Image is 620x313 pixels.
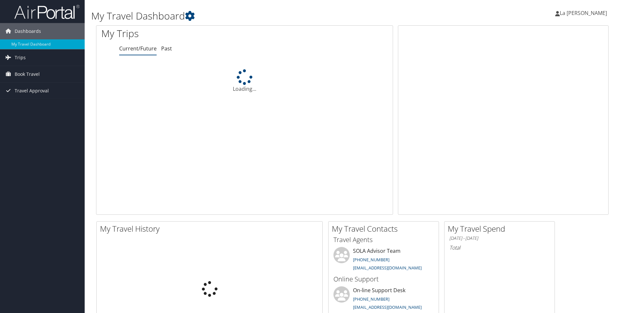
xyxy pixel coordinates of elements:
[119,45,157,52] a: Current/Future
[448,223,555,234] h2: My Travel Spend
[333,275,434,284] h3: Online Support
[353,265,422,271] a: [EMAIL_ADDRESS][DOMAIN_NAME]
[449,235,550,241] h6: [DATE] - [DATE]
[332,223,439,234] h2: My Travel Contacts
[353,304,422,310] a: [EMAIL_ADDRESS][DOMAIN_NAME]
[15,83,49,99] span: Travel Approval
[101,27,264,40] h1: My Trips
[100,223,322,234] h2: My Travel History
[449,244,550,251] h6: Total
[161,45,172,52] a: Past
[560,9,607,17] span: La [PERSON_NAME]
[333,235,434,244] h3: Travel Agents
[353,296,389,302] a: [PHONE_NUMBER]
[14,4,79,20] img: airportal-logo.png
[15,66,40,82] span: Book Travel
[96,69,393,93] div: Loading...
[555,3,613,23] a: La [PERSON_NAME]
[15,49,26,66] span: Trips
[91,9,439,23] h1: My Travel Dashboard
[353,257,389,263] a: [PHONE_NUMBER]
[15,23,41,39] span: Dashboards
[330,286,437,313] li: On-line Support Desk
[330,247,437,274] li: SOLA Advisor Team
